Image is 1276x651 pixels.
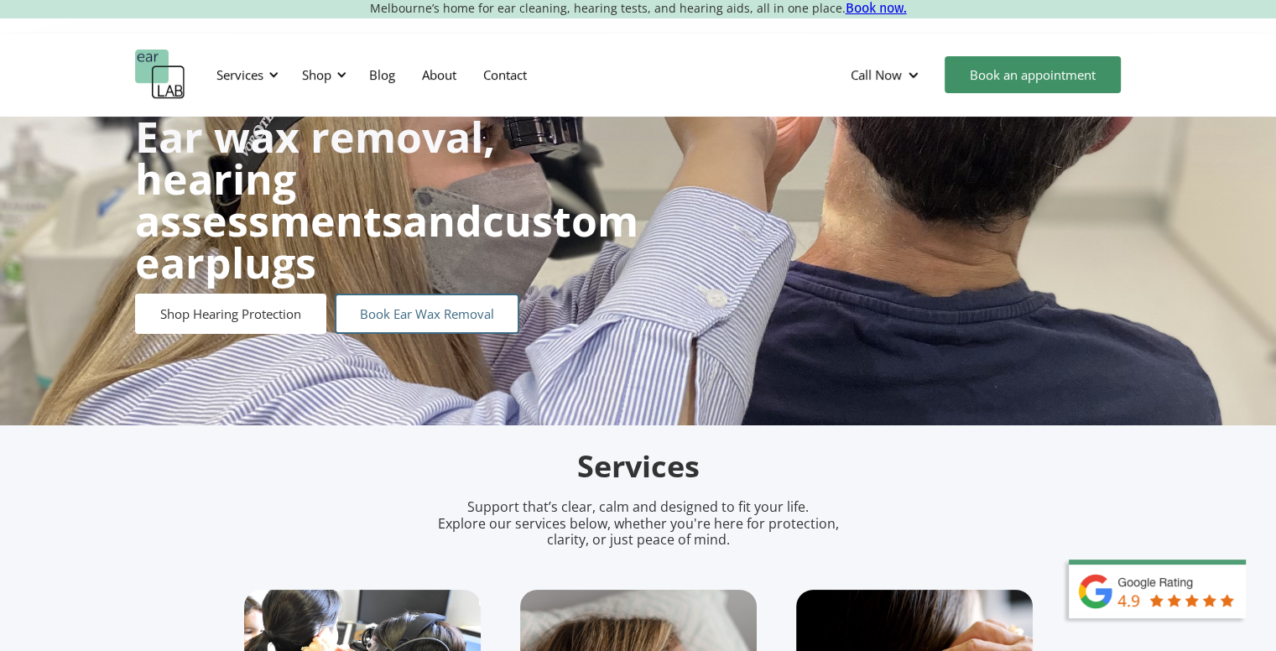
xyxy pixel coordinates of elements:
strong: Ear wax removal, hearing assessments [135,108,495,249]
div: Shop [302,66,331,83]
div: Shop [292,49,352,100]
a: Book Ear Wax Removal [335,294,519,334]
div: Call Now [851,66,902,83]
a: About [409,50,470,99]
a: home [135,49,185,100]
h2: Services [244,447,1033,487]
p: Support that’s clear, calm and designed to fit your life. Explore our services below, whether you... [416,499,861,548]
div: Call Now [837,49,936,100]
div: Services [216,66,263,83]
a: Contact [470,50,540,99]
a: Book an appointment [945,56,1121,93]
strong: custom earplugs [135,192,638,291]
a: Shop Hearing Protection [135,294,326,334]
div: Services [206,49,284,100]
h1: and [135,116,638,284]
a: Blog [356,50,409,99]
